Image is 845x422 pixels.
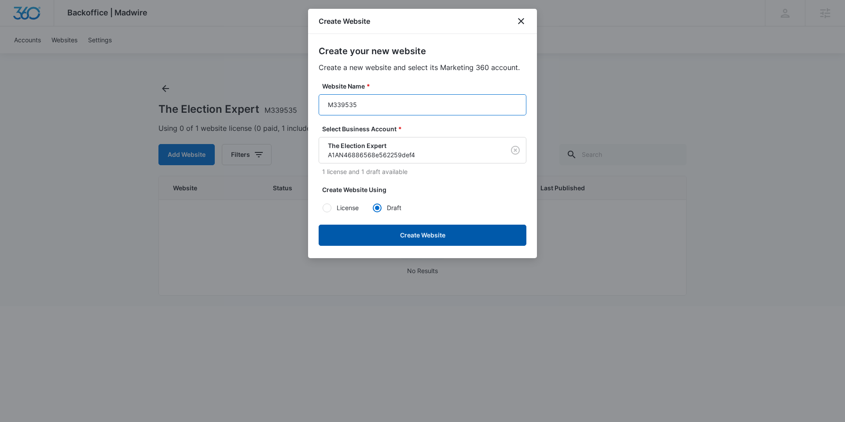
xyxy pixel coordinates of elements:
button: Clear [508,143,522,157]
p: Create a new website and select its Marketing 360 account. [319,62,526,73]
p: 1 license and 1 draft available [322,167,526,176]
label: License [322,203,372,212]
button: close [516,16,526,26]
h1: Create Website [319,16,370,26]
label: Draft [372,203,422,212]
button: Create Website [319,225,526,246]
label: Website Name [322,81,530,91]
p: The Election Expert [328,141,492,150]
h2: Create your new website [319,44,526,58]
label: Select Business Account [322,124,530,133]
label: Create Website Using [322,185,530,194]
